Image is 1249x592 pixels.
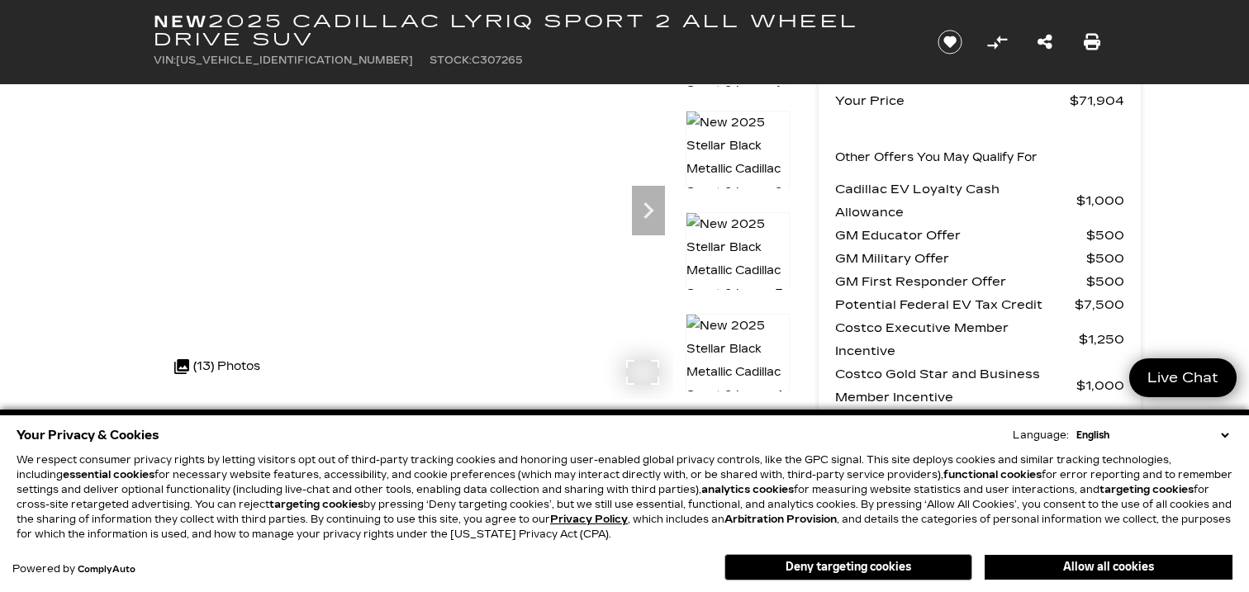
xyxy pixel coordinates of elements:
[166,347,268,386] div: (13) Photos
[63,469,154,481] strong: essential cookies
[1084,31,1100,54] a: Print this New 2025 Cadillac LYRIQ Sport 2 All Wheel Drive SUV
[1072,428,1232,443] select: Language Select
[1086,224,1124,247] span: $500
[1086,270,1124,293] span: $500
[835,89,1124,112] a: Your Price $71,904
[550,514,628,525] a: Privacy Policy
[943,469,1042,481] strong: functional cookies
[176,54,413,66] span: [US_VEHICLE_IDENTIFICATION_NUMBER]
[154,54,176,66] span: VIN:
[835,247,1086,270] span: GM Military Offer
[835,316,1124,362] a: Costco Executive Member Incentive $1,250
[835,146,1038,169] p: Other Offers You May Qualify For
[835,270,1086,293] span: GM First Responder Offer
[985,30,1009,54] button: Compare Vehicle
[1076,189,1124,212] span: $1,000
[1079,328,1124,351] span: $1,250
[12,564,135,575] div: Powered by
[932,29,968,55] button: Save vehicle
[17,452,1232,542] p: We respect consumer privacy rights by letting visitors opt out of third-party tracking cookies an...
[724,554,972,580] button: Deny targeting cookies
[835,316,1079,362] span: Costco Executive Member Incentive
[686,212,790,306] img: New 2025 Stellar Black Metallic Cadillac Sport 2 image 3
[835,247,1124,270] a: GM Military Offer $500
[1139,368,1227,387] span: Live Chat
[472,54,523,66] span: C307265
[1038,31,1052,54] a: Share this New 2025 Cadillac LYRIQ Sport 2 All Wheel Drive SUV
[835,178,1076,224] span: Cadillac EV Loyalty Cash Allowance
[835,362,1076,409] span: Costco Gold Star and Business Member Incentive
[835,89,1070,112] span: Your Price
[1076,374,1124,397] span: $1,000
[1099,484,1194,495] strong: targeting cookies
[1013,430,1069,440] div: Language:
[632,186,665,235] div: Next
[1070,89,1124,112] span: $71,904
[269,499,363,510] strong: targeting cookies
[1075,293,1124,316] span: $7,500
[724,514,837,525] strong: Arbitration Provision
[701,484,794,495] strong: analytics cookies
[686,111,790,205] img: New 2025 Stellar Black Metallic Cadillac Sport 2 image 2
[78,565,135,575] a: ComplyAuto
[1086,247,1124,270] span: $500
[835,224,1086,247] span: GM Educator Offer
[17,424,159,447] span: Your Privacy & Cookies
[835,293,1124,316] a: Potential Federal EV Tax Credit $7,500
[1129,358,1237,397] a: Live Chat
[154,12,208,31] strong: New
[686,314,790,408] img: New 2025 Stellar Black Metallic Cadillac Sport 2 image 4
[835,270,1124,293] a: GM First Responder Offer $500
[154,12,909,49] h1: 2025 Cadillac LYRIQ Sport 2 All Wheel Drive SUV
[835,224,1124,247] a: GM Educator Offer $500
[985,555,1232,580] button: Allow all cookies
[835,178,1124,224] a: Cadillac EV Loyalty Cash Allowance $1,000
[430,54,472,66] span: Stock:
[835,293,1075,316] span: Potential Federal EV Tax Credit
[835,362,1124,409] a: Costco Gold Star and Business Member Incentive $1,000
